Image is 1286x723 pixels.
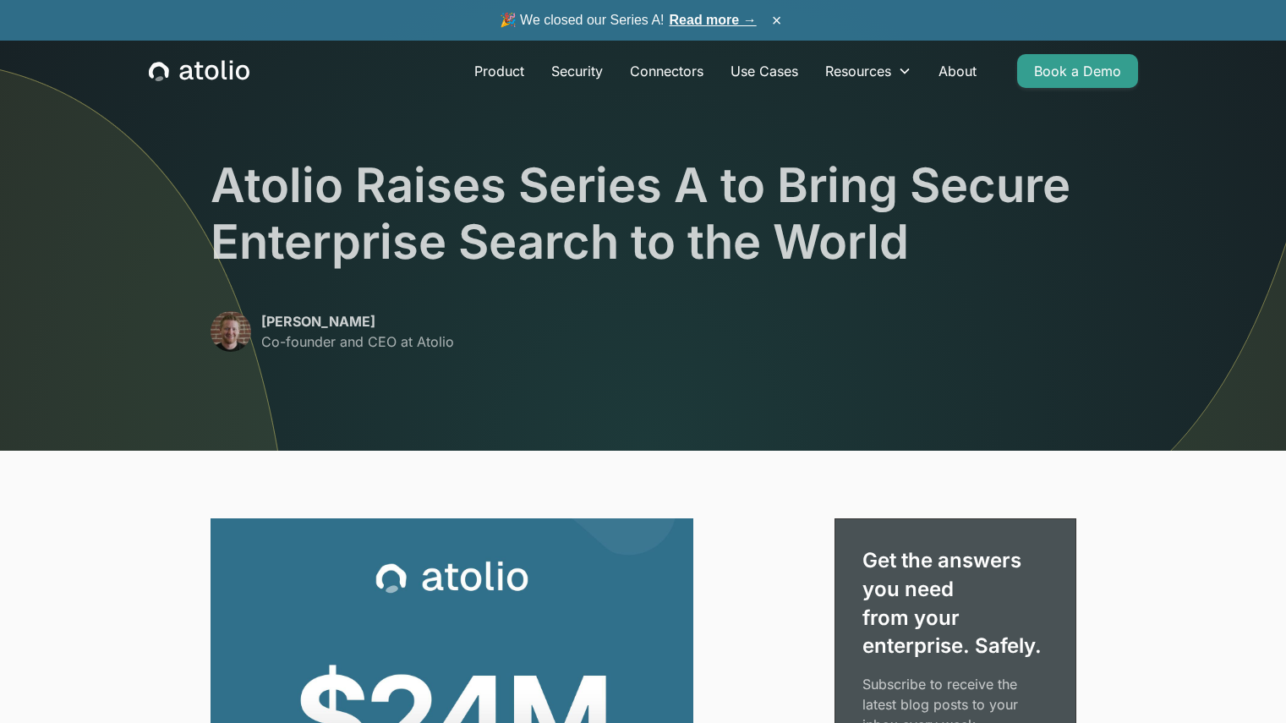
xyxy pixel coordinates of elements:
a: Connectors [616,54,717,88]
div: Resources [812,54,925,88]
div: Get the answers you need from your enterprise. Safely. [862,546,1048,660]
a: Read more → [670,13,757,27]
h1: Atolio Raises Series A to Bring Secure Enterprise Search to the World [211,157,1076,271]
a: home [149,60,249,82]
a: Book a Demo [1017,54,1138,88]
a: Product [461,54,538,88]
button: × [767,11,787,30]
a: About [925,54,990,88]
div: Resources [825,61,891,81]
span: 🎉 We closed our Series A! [500,10,757,30]
p: [PERSON_NAME] [261,311,454,331]
a: Security [538,54,616,88]
a: Use Cases [717,54,812,88]
p: Co-founder and CEO at Atolio [261,331,454,352]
